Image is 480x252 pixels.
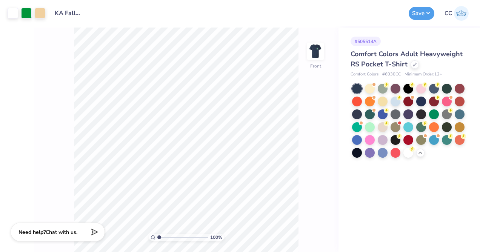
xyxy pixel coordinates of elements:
[454,6,469,21] img: Christopher Clara
[351,71,378,78] span: Comfort Colors
[351,37,381,46] div: # 505514A
[46,229,77,236] span: Chat with us.
[382,71,401,78] span: # 6030CC
[310,63,321,69] div: Front
[210,234,222,241] span: 100 %
[405,71,442,78] span: Minimum Order: 12 +
[351,49,463,69] span: Comfort Colors Adult Heavyweight RS Pocket T-Shirt
[49,6,86,21] input: Untitled Design
[18,229,46,236] strong: Need help?
[308,44,323,59] img: Front
[445,9,452,18] span: CC
[445,6,469,21] a: CC
[409,7,434,20] button: Save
